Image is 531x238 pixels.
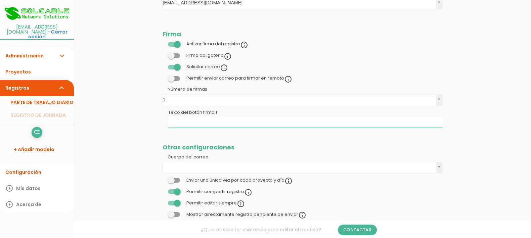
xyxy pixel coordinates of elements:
[186,211,306,217] label: Mostrar directamente registro pendiente de enviar
[3,6,71,20] img: itcons-logo
[186,52,232,58] label: Firma obligatoria
[163,31,443,38] h2: Firma
[186,189,252,194] label: Permitir compartir registro
[3,141,71,157] a: + Añadir modelo
[186,75,292,81] label: Permitir enviar correo para firmar en remoto
[168,109,217,115] label: Texto del botón firma 1
[74,221,504,238] div: ¿Quieres solicitar asistencia para editar el modelo?
[58,48,66,64] i: expand_more
[163,95,434,105] span: 1
[186,41,248,47] label: Activar firma del registro
[34,127,40,138] i: low_priority
[224,52,232,60] i: info_outline
[5,180,13,196] i: play_circle_outline
[186,64,228,69] label: Solicitar correo
[298,211,306,219] i: info_outline
[244,188,252,196] i: info_outline
[338,225,377,235] a: Contactar
[163,144,443,151] h2: Otras configuraciones
[284,75,292,83] i: info_outline
[186,200,245,206] label: Permitir editar siempre
[240,41,248,49] i: info_outline
[58,80,66,96] i: expand_more
[163,154,233,160] label: Cuerpo del correo
[32,127,42,138] a: low_priority
[284,177,293,185] i: info_outline
[186,177,293,183] label: Enviar una única vez por cada proyecto y día
[163,95,442,106] a: 1
[5,196,13,212] i: play_circle_outline
[163,86,233,92] label: Número de firmas
[237,200,245,208] i: info_outline
[220,64,228,72] i: info_outline
[28,29,68,40] a: Cerrar sesión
